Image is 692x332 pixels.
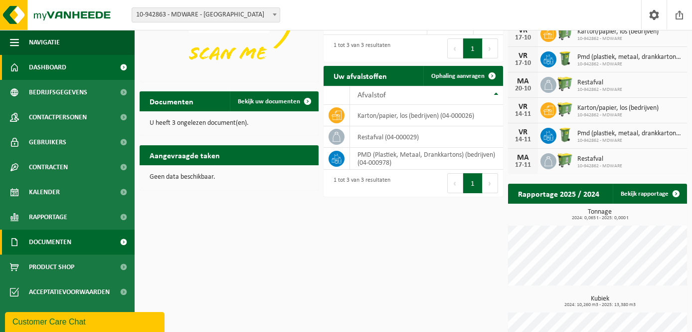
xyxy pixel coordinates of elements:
span: 10-942862 - MDWARE [577,61,682,67]
span: Bekijk uw documenten [238,98,300,105]
span: Kalender [29,180,60,205]
span: Gebruikers [29,130,66,155]
h2: Documenten [140,91,203,111]
span: Contactpersonen [29,105,87,130]
div: VR [513,52,533,60]
span: 10-942863 - MDWARE - GENT [132,7,280,22]
span: Acceptatievoorwaarden [29,280,110,305]
span: 10-942862 - MDWARE [577,112,659,118]
span: Navigatie [29,30,60,55]
img: WB-0660-HPE-GN-50 [556,75,573,92]
div: 14-11 [513,111,533,118]
span: Karton/papier, los (bedrijven) [577,28,659,36]
a: Bekijk rapportage [613,184,686,204]
div: MA [513,154,533,162]
span: 10-942863 - MDWARE - GENT [132,8,280,22]
h2: Rapportage 2025 / 2024 [508,184,609,203]
p: Geen data beschikbaar. [150,174,309,181]
span: Contracten [29,155,68,180]
span: 10-942862 - MDWARE [577,87,622,93]
img: WB-0660-HPE-GN-50 [556,101,573,118]
h3: Tonnage [513,209,687,221]
img: WB-0240-HPE-GN-50 [556,50,573,67]
span: Restafval [577,79,622,87]
div: VR [513,128,533,136]
span: Documenten [29,230,71,255]
button: 1 [463,173,483,193]
span: Pmd (plastiek, metaal, drankkartons) (bedrijven) [577,53,682,61]
span: 2024: 10,260 m3 - 2025: 13,380 m3 [513,303,687,308]
span: 10-942862 - MDWARE [577,36,659,42]
div: 1 tot 3 van 3 resultaten [329,172,390,194]
h2: Aangevraagde taken [140,145,230,165]
button: Next [483,38,498,58]
a: Bekijk uw documenten [230,91,318,111]
span: Afvalstof [357,91,386,99]
span: Product Shop [29,255,74,280]
h2: Uw afvalstoffen [324,66,397,85]
span: Dashboard [29,55,66,80]
div: 1 tot 3 van 3 resultaten [329,37,390,59]
button: Previous [447,38,463,58]
div: 17-10 [513,34,533,41]
span: Bedrijfsgegevens [29,80,87,105]
span: Restafval [577,155,622,163]
div: 20-10 [513,85,533,92]
div: VR [513,26,533,34]
button: 1 [463,38,483,58]
span: Pmd (plastiek, metaal, drankkartons) (bedrijven) [577,130,682,138]
div: MA [513,77,533,85]
img: WB-0660-HPE-GN-50 [556,152,573,169]
span: Karton/papier, los (bedrijven) [577,104,659,112]
td: PMD (Plastiek, Metaal, Drankkartons) (bedrijven) (04-000978) [350,148,503,170]
div: 17-10 [513,60,533,67]
img: WB-0240-HPE-GN-50 [556,126,573,143]
td: restafval (04-000029) [350,126,503,148]
button: Previous [447,173,463,193]
button: Next [483,173,498,193]
div: 17-11 [513,162,533,169]
a: Ophaling aanvragen [423,66,502,86]
div: 14-11 [513,136,533,143]
p: U heeft 3 ongelezen document(en). [150,120,309,127]
h3: Kubiek [513,296,687,308]
span: 2024: 0,065 t - 2025: 0,000 t [513,216,687,221]
span: Rapportage [29,205,67,230]
span: Ophaling aanvragen [431,73,485,79]
span: 10-942862 - MDWARE [577,138,682,144]
td: karton/papier, los (bedrijven) (04-000026) [350,105,503,126]
img: WB-0660-HPE-GN-50 [556,24,573,41]
div: VR [513,103,533,111]
span: 10-942862 - MDWARE [577,163,622,169]
iframe: chat widget [5,310,167,332]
